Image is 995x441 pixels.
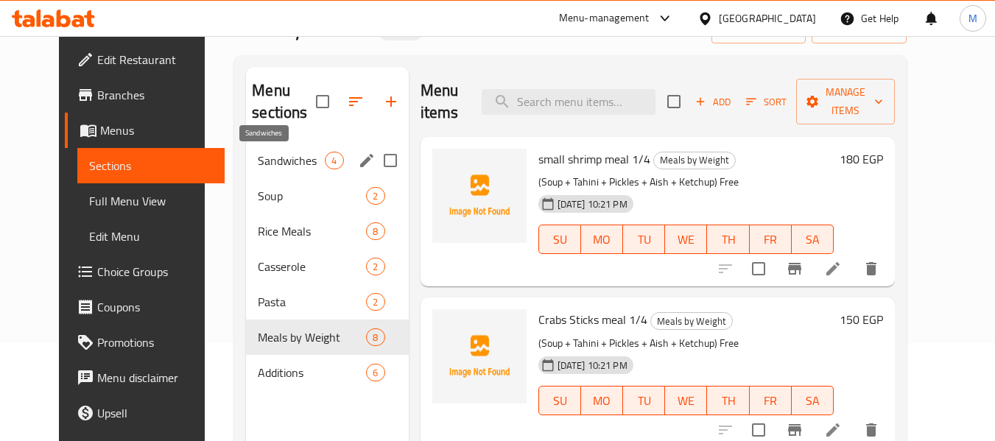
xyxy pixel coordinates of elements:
[97,369,214,387] span: Menu disclaimer
[366,258,384,275] div: items
[854,251,889,286] button: delete
[366,328,384,346] div: items
[623,225,665,254] button: TU
[366,364,384,381] div: items
[777,251,812,286] button: Branch-specific-item
[538,386,581,415] button: SU
[97,263,214,281] span: Choice Groups
[808,83,883,120] span: Manage items
[338,84,373,119] span: Sort sections
[719,10,816,27] div: [GEOGRAPHIC_DATA]
[97,86,214,104] span: Branches
[65,254,225,289] a: Choice Groups
[545,229,575,250] span: SU
[671,229,701,250] span: WE
[798,229,828,250] span: SA
[432,309,527,403] img: Crabs Sticks meal 1/4
[792,386,834,415] button: SA
[538,334,834,353] p: (Soup + Tahini + Pickles + Aish + Ketchup) Free
[840,309,883,330] h6: 150 EGP
[258,187,366,205] span: Soup
[89,192,214,210] span: Full Menu View
[713,229,743,250] span: TH
[798,390,828,412] span: SA
[77,148,225,183] a: Sections
[367,331,384,345] span: 8
[100,121,214,139] span: Menus
[89,227,214,245] span: Edit Menu
[823,21,895,39] span: export
[65,77,225,113] a: Branches
[373,84,409,119] button: Add section
[581,386,623,415] button: MO
[824,421,842,439] a: Edit menu item
[97,51,214,68] span: Edit Restaurant
[246,143,408,178] div: Sandwiches4edit
[258,293,366,311] span: Pasta
[581,225,623,254] button: MO
[65,360,225,395] a: Menu disclaimer
[559,10,650,27] div: Menu-management
[538,173,834,191] p: (Soup + Tahini + Pickles + Aish + Ketchup) Free
[258,364,366,381] span: Additions
[736,91,796,113] span: Sort items
[545,390,575,412] span: SU
[97,404,214,422] span: Upsell
[356,149,378,172] button: edit
[246,320,408,355] div: Meals by Weight8
[258,258,366,275] span: Casserole
[432,149,527,243] img: small shrimp meal 1/4
[654,152,735,169] span: Meals by Weight
[65,289,225,325] a: Coupons
[693,94,733,110] span: Add
[650,312,733,330] div: Meals by Weight
[65,395,225,431] a: Upsell
[689,91,736,113] span: Add item
[367,295,384,309] span: 2
[246,137,408,396] nav: Menu sections
[743,253,774,284] span: Select to update
[326,154,342,168] span: 4
[671,390,701,412] span: WE
[750,386,792,415] button: FR
[367,260,384,274] span: 2
[824,260,842,278] a: Edit menu item
[258,222,366,240] span: Rice Meals
[713,390,743,412] span: TH
[65,113,225,148] a: Menus
[367,225,384,239] span: 8
[742,91,790,113] button: Sort
[367,366,384,380] span: 6
[246,249,408,284] div: Casserole2
[750,225,792,254] button: FR
[538,308,647,331] span: Crabs Sticks meal 1/4
[258,328,366,346] span: Meals by Weight
[689,91,736,113] button: Add
[97,334,214,351] span: Promotions
[77,183,225,219] a: Full Menu View
[307,86,338,117] span: Select all sections
[246,284,408,320] div: Pasta2
[552,359,633,373] span: [DATE] 10:21 PM
[538,225,581,254] button: SU
[325,152,343,169] div: items
[792,225,834,254] button: SA
[651,313,732,330] span: Meals by Weight
[246,355,408,390] div: Additions6
[756,390,786,412] span: FR
[366,222,384,240] div: items
[840,149,883,169] h6: 180 EGP
[587,229,617,250] span: MO
[629,390,659,412] span: TU
[538,148,650,170] span: small shrimp meal 1/4
[552,197,633,211] span: [DATE] 10:21 PM
[587,390,617,412] span: MO
[89,157,214,174] span: Sections
[707,386,749,415] button: TH
[746,94,787,110] span: Sort
[97,298,214,316] span: Coupons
